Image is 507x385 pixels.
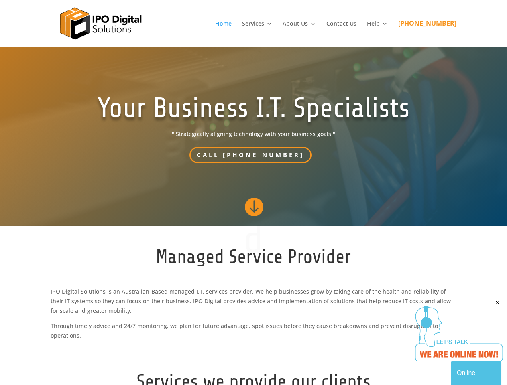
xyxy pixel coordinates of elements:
iframe: chat widget [451,359,503,385]
h1: Your Business I.T. Specialists [97,91,410,129]
a: Help [367,21,388,47]
span: IPO Digital Solutions is an Australian-Based managed I.T. services provider. We help businesses g... [51,288,451,314]
a: About Us [283,21,316,47]
span: Through timely advice and 24/7 monitoring, we plan for future advantage, spot issues before they ... [51,322,438,339]
a: Contact Us [326,21,356,47]
a: Call [PHONE_NUMBER] [189,147,312,163]
h2: Managed Service Provider [51,244,456,275]
p: d [51,236,456,244]
a: Home [215,21,232,47]
span: " Strategically aligning technology with your business goals " [97,129,410,139]
iframe: chat widget [415,299,503,361]
span:  [244,197,263,216]
a:  [244,197,263,218]
a: Services [242,21,272,47]
a: [PHONE_NUMBER] [398,20,456,47]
